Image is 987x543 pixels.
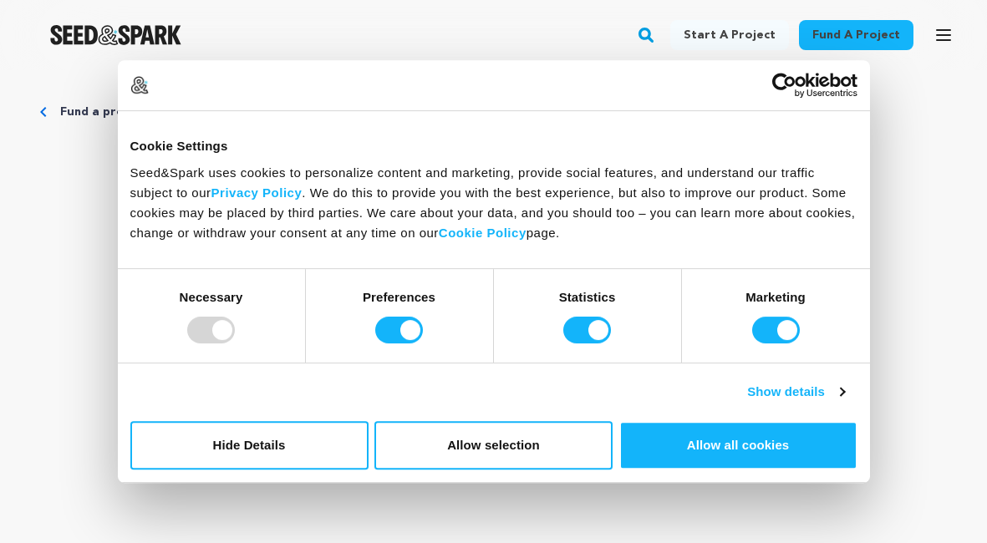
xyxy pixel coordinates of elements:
div: Breadcrumb [40,104,947,120]
div: Cookie Settings [130,136,857,156]
a: Fund a project [60,104,147,120]
a: Seed&Spark Homepage [50,25,181,45]
strong: Statistics [559,290,616,304]
a: Privacy Policy [211,185,303,200]
strong: Marketing [745,290,806,304]
button: Allow all cookies [619,421,857,469]
a: Fund a project [799,20,913,50]
img: Seed&Spark Logo Dark Mode [50,25,181,45]
div: Seed&Spark uses cookies to personalize content and marketing, provide social features, and unders... [130,163,857,243]
a: Cookie Policy [439,226,527,240]
button: Hide Details [130,421,369,469]
a: Usercentrics Cookiebot - opens in a new window [711,73,857,98]
button: Allow selection [374,421,613,469]
img: logo [130,76,149,94]
a: Start a project [670,20,789,50]
strong: Preferences [363,290,435,304]
a: Show details [747,382,844,402]
strong: Necessary [180,290,243,304]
